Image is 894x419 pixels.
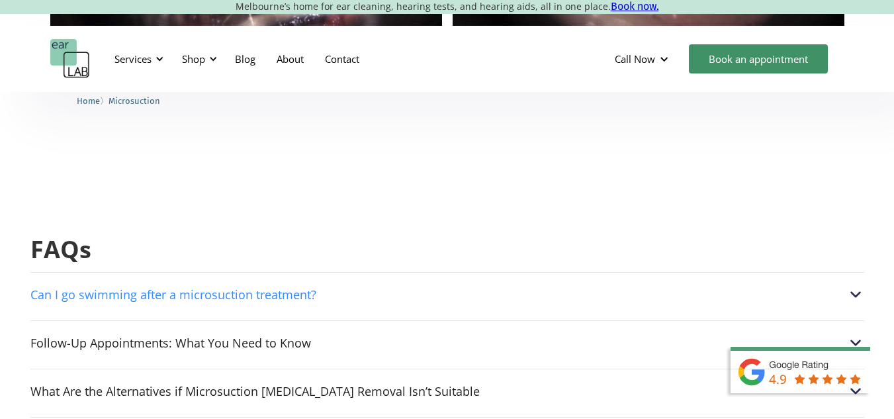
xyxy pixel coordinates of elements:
div: What Are the Alternatives if Microsuction [MEDICAL_DATA] Removal Isn’t SuitableWhat Are the Alter... [30,383,864,400]
a: home [50,39,90,79]
div: Services [107,39,167,79]
span: Microsuction [109,96,160,106]
div: Can I go swimming after a microsuction treatment? [30,288,316,301]
img: What Are the Alternatives if Microsuction Earwax Removal Isn’t Suitable [847,383,864,400]
span: Home [77,96,100,106]
div: Follow-Up Appointments: What You Need to KnowFollow-Up Appointments: What You Need to Know [30,334,864,351]
li: 〉 [77,94,109,108]
a: Contact [314,40,370,78]
img: Can I go swimming after a microsuction treatment? [847,286,864,303]
div: Shop [174,39,221,79]
div: Call Now [615,52,655,66]
img: Follow-Up Appointments: What You Need to Know [847,334,864,351]
div: Follow-Up Appointments: What You Need to Know [30,336,311,349]
div: Services [114,52,152,66]
a: Blog [224,40,266,78]
div: Shop [182,52,205,66]
h2: FAQs [30,234,864,265]
div: Can I go swimming after a microsuction treatment?Can I go swimming after a microsuction treatment? [30,286,864,303]
a: About [266,40,314,78]
div: Call Now [604,39,682,79]
a: Book an appointment [689,44,828,73]
a: Microsuction [109,94,160,107]
a: Home [77,94,100,107]
div: What Are the Alternatives if Microsuction [MEDICAL_DATA] Removal Isn’t Suitable [30,385,480,398]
